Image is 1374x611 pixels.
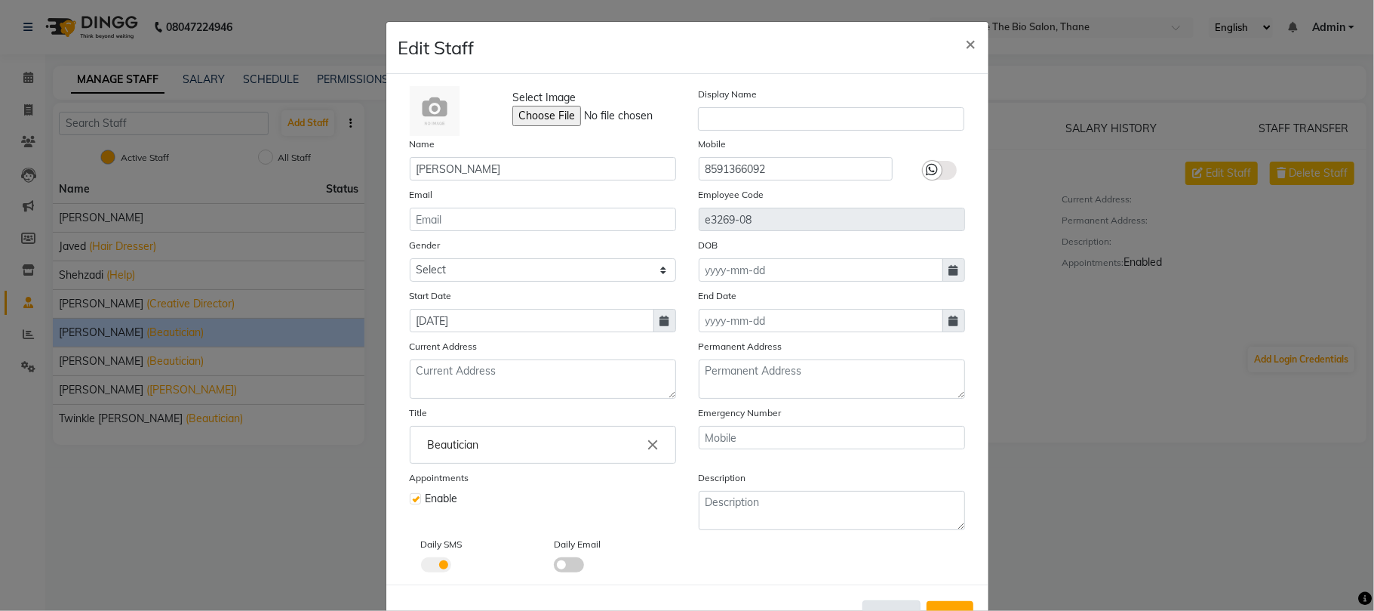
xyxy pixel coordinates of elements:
input: Employee Code [699,208,965,231]
span: Select Image [512,90,576,106]
label: Emergency Number [699,406,782,420]
span: × [966,32,976,54]
label: Name [410,137,435,151]
label: DOB [699,239,718,252]
span: Enable [426,491,458,507]
label: Email [410,188,433,202]
input: yyyy-mm-dd [699,309,943,332]
label: Appointments [410,471,469,485]
input: Select Image [512,106,718,126]
input: yyyy-mm-dd [410,309,654,332]
label: Daily SMS [421,538,463,551]
label: End Date [699,289,737,303]
input: Email [410,208,676,231]
label: Description [699,471,746,485]
label: Display Name [698,88,757,101]
input: yyyy-mm-dd [699,258,943,282]
label: Permanent Address [699,340,782,353]
input: Mobile [699,157,893,181]
i: Close [645,437,662,453]
img: Cinque Terre [410,86,460,136]
label: Mobile [699,137,727,151]
label: Daily Email [554,538,601,551]
label: Current Address [410,340,478,353]
label: Title [410,406,428,420]
label: Employee Code [699,188,764,202]
input: Name [410,157,676,181]
label: Gender [410,239,441,252]
label: Start Date [410,289,452,303]
input: Mobile [699,426,965,449]
button: Close [954,22,988,64]
h4: Edit Staff [398,34,475,61]
input: Enter the Title [417,430,669,460]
